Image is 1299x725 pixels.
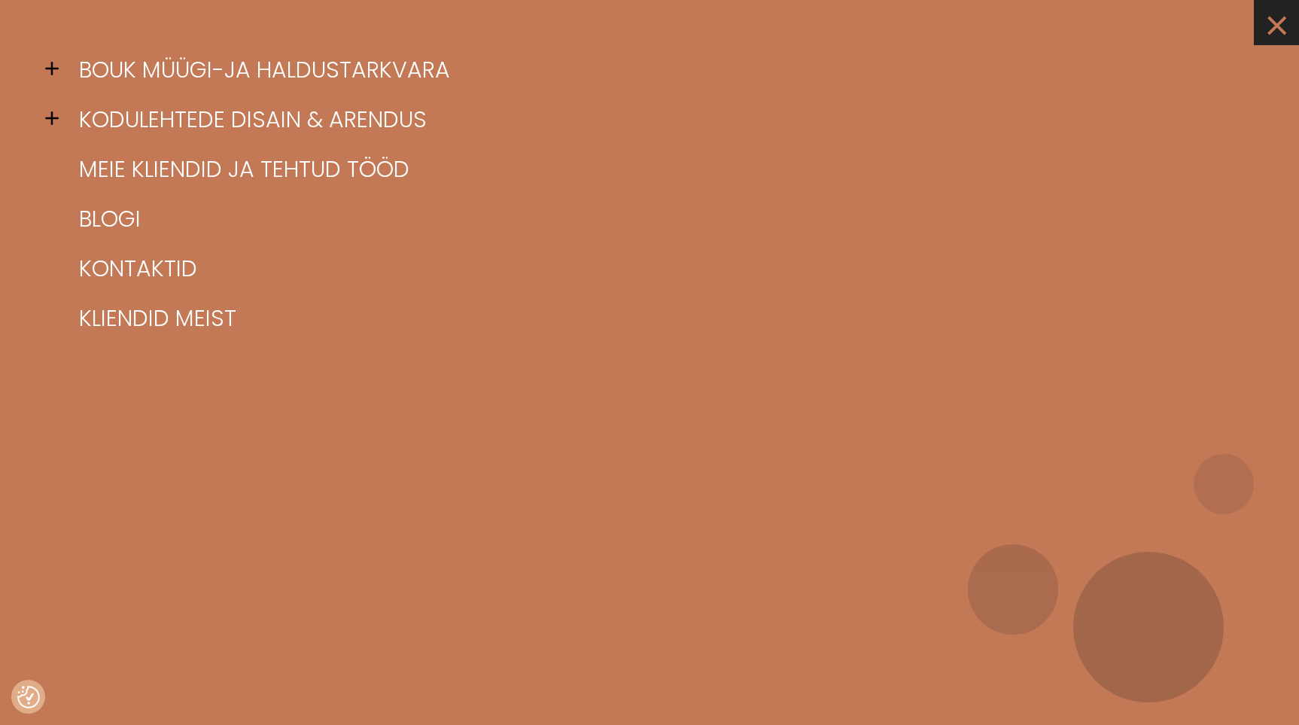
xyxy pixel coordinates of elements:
a: Meie kliendid ja tehtud tööd [68,145,1254,194]
img: Revisit consent button [17,686,40,708]
a: Blogi [68,194,1254,244]
a: Kliendid meist [68,294,1254,343]
button: Nõusolekueelistused [17,686,40,708]
a: Kontaktid [68,244,1254,294]
a: Kodulehtede disain & arendus [68,95,1254,145]
a: BOUK müügi-ja haldustarkvara [68,45,1254,95]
